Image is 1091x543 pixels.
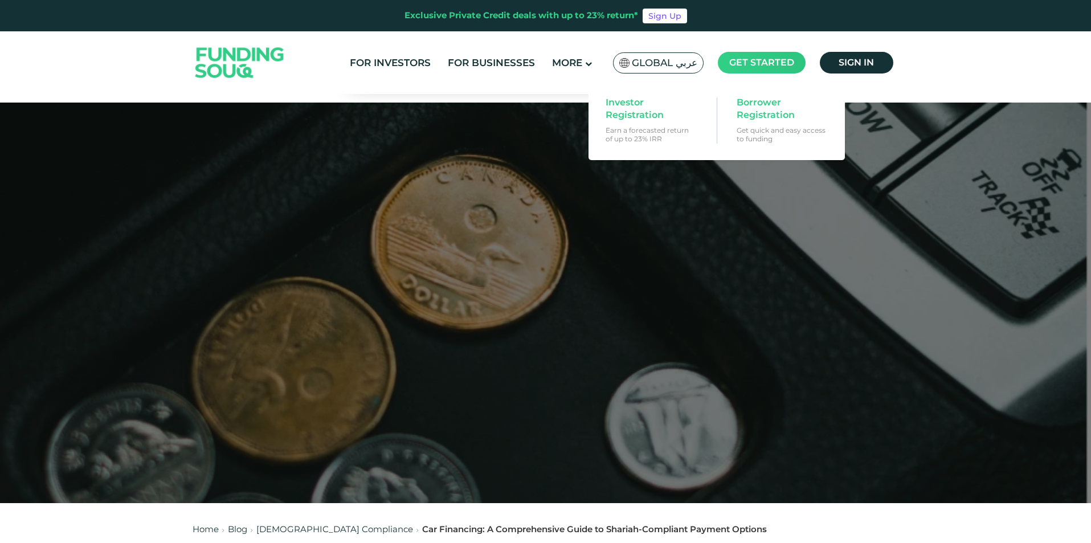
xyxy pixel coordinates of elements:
[422,523,767,536] div: Car Financing: A Comprehensive Guide to Shariah-Compliant Payment Options
[552,57,582,68] span: More
[228,524,247,534] a: Blog
[729,57,794,68] span: Get started
[256,524,413,534] a: [DEMOGRAPHIC_DATA] Compliance
[643,9,687,23] a: Sign Up
[820,52,893,74] a: Sign in
[606,126,697,143] p: Earn a forecasted return of up to 23% IRR
[347,54,434,72] a: For Investors
[632,56,697,70] span: Global عربي
[404,9,638,22] div: Exclusive Private Credit deals with up to 23% return*
[600,91,702,149] a: Investor Registration Earn a forecasted return of up to 23% IRR
[445,54,538,72] a: For Businesses
[737,126,828,143] p: Get quick and easy access to funding
[619,58,630,68] img: SA Flag
[731,91,833,149] a: Borrower Registration Get quick and easy access to funding
[737,96,824,121] span: Borrower Registration
[839,57,874,68] span: Sign in
[193,524,219,534] a: Home
[606,96,693,121] span: Investor Registration
[184,34,296,92] img: Logo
